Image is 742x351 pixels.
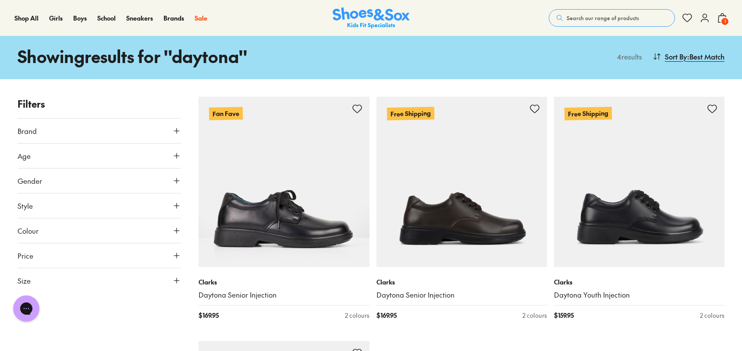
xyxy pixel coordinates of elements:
a: Boys [73,14,87,23]
button: Style [18,193,181,218]
p: Clarks [554,277,724,287]
span: Sale [195,14,207,22]
div: 2 colours [522,311,547,320]
span: $ 159.95 [554,311,574,320]
img: SNS_Logo_Responsive.svg [333,7,410,29]
span: Age [18,151,31,161]
span: Brands [163,14,184,22]
span: Sneakers [126,14,153,22]
a: Daytona Senior Injection [376,290,547,300]
button: Gender [18,168,181,193]
a: Daytona Senior Injection [199,290,369,300]
p: Free Shipping [387,107,434,120]
a: Brands [163,14,184,23]
p: Filters [18,97,181,111]
p: Free Shipping [564,107,612,120]
span: 1 [721,17,729,26]
a: Free Shipping [554,97,724,267]
h1: Showing results for " daytona " [18,44,371,69]
div: 2 colours [345,311,369,320]
span: Colour [18,225,39,236]
span: Gender [18,175,42,186]
span: Search our range of products [567,14,639,22]
a: Sneakers [126,14,153,23]
a: School [97,14,116,23]
p: Clarks [376,277,547,287]
p: 4 results [614,51,642,62]
a: Shoes & Sox [333,7,410,29]
span: Girls [49,14,63,22]
button: Price [18,243,181,268]
span: $ 169.95 [376,311,397,320]
a: Sale [195,14,207,23]
span: Price [18,250,33,261]
a: Daytona Youth Injection [554,290,724,300]
button: Colour [18,218,181,243]
span: : Best Match [687,51,724,62]
a: Fan Fave [199,97,369,267]
p: Clarks [199,277,369,287]
button: Sort By:Best Match [653,47,724,66]
span: Style [18,200,33,211]
span: School [97,14,116,22]
span: Boys [73,14,87,22]
span: Brand [18,126,37,136]
div: 2 colours [700,311,724,320]
button: Size [18,268,181,293]
span: $ 169.95 [199,311,219,320]
span: Size [18,275,31,286]
button: 1 [717,8,728,28]
span: Sort By [665,51,687,62]
a: Free Shipping [376,97,547,267]
span: Shop All [14,14,39,22]
iframe: Gorgias live chat messenger [9,292,44,325]
a: Girls [49,14,63,23]
button: Brand [18,119,181,143]
p: Fan Fave [209,107,243,120]
button: Search our range of products [549,9,675,27]
button: Age [18,144,181,168]
a: Shop All [14,14,39,23]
